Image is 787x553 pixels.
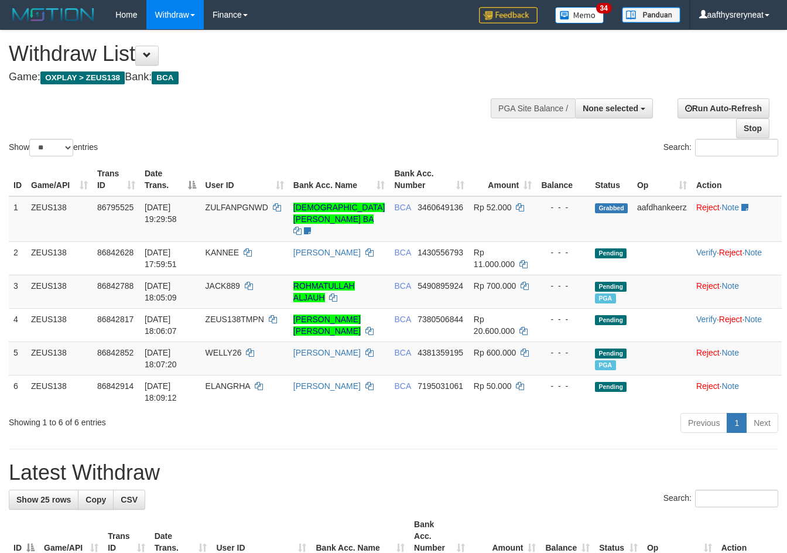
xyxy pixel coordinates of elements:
[746,413,778,433] a: Next
[696,381,720,391] a: Reject
[26,342,93,375] td: ZEUS138
[692,375,782,408] td: ·
[9,308,26,342] td: 4
[469,163,536,196] th: Amount: activate to sort column ascending
[680,413,727,433] a: Previous
[9,490,78,510] a: Show 25 rows
[394,348,410,357] span: BCA
[26,308,93,342] td: ZEUS138
[595,203,628,213] span: Grabbed
[695,490,778,507] input: Search:
[695,139,778,156] input: Search:
[595,248,627,258] span: Pending
[145,203,177,224] span: [DATE] 19:29:58
[692,196,782,242] td: ·
[736,118,769,138] a: Stop
[9,342,26,375] td: 5
[541,202,586,213] div: - - -
[93,163,140,196] th: Trans ID: activate to sort column ascending
[394,315,410,324] span: BCA
[206,203,268,212] span: ZULFANPGNWD
[121,495,138,504] span: CSV
[663,490,778,507] label: Search:
[727,413,747,433] a: 1
[389,163,468,196] th: Bank Acc. Number: activate to sort column ascending
[97,248,134,257] span: 86842628
[206,248,239,257] span: KANNEE
[394,203,410,212] span: BCA
[145,248,177,269] span: [DATE] 17:59:51
[595,360,615,370] span: Marked by aafnoeunsreypich
[97,281,134,291] span: 86842788
[26,275,93,308] td: ZEUS138
[9,461,778,484] h1: Latest Withdraw
[575,98,653,118] button: None selected
[590,163,632,196] th: Status
[541,347,586,359] div: - - -
[692,308,782,342] td: · ·
[555,7,604,23] img: Button%20Memo.svg
[721,281,739,291] a: Note
[9,241,26,275] td: 2
[418,281,463,291] span: Copy 5490895924 to clipboard
[9,196,26,242] td: 1
[97,381,134,391] span: 86842914
[541,247,586,258] div: - - -
[418,203,463,212] span: Copy 3460649136 to clipboard
[595,349,627,359] span: Pending
[394,381,410,391] span: BCA
[536,163,590,196] th: Balance
[474,248,515,269] span: Rp 11.000.000
[595,315,627,325] span: Pending
[97,203,134,212] span: 86795525
[9,275,26,308] td: 3
[696,315,717,324] a: Verify
[744,248,762,257] a: Note
[418,248,463,257] span: Copy 1430556793 to clipboard
[140,163,201,196] th: Date Trans.: activate to sort column descending
[719,248,742,257] a: Reject
[583,104,638,113] span: None selected
[696,203,720,212] a: Reject
[97,348,134,357] span: 86842852
[293,315,361,336] a: [PERSON_NAME] [PERSON_NAME]
[78,490,114,510] a: Copy
[293,348,361,357] a: [PERSON_NAME]
[721,348,739,357] a: Note
[40,71,125,84] span: OXPLAY > ZEUS138
[9,42,513,66] h1: Withdraw List
[692,241,782,275] td: · ·
[595,282,627,292] span: Pending
[9,163,26,196] th: ID
[289,163,390,196] th: Bank Acc. Name: activate to sort column ascending
[26,375,93,408] td: ZEUS138
[26,163,93,196] th: Game/API: activate to sort column ascending
[719,315,742,324] a: Reject
[541,380,586,392] div: - - -
[9,375,26,408] td: 6
[696,348,720,357] a: Reject
[596,3,612,13] span: 34
[418,315,463,324] span: Copy 7380506844 to clipboard
[696,248,717,257] a: Verify
[541,280,586,292] div: - - -
[16,495,71,504] span: Show 25 rows
[632,163,692,196] th: Op: activate to sort column ascending
[26,196,93,242] td: ZEUS138
[491,98,575,118] div: PGA Site Balance /
[663,139,778,156] label: Search:
[692,163,782,196] th: Action
[293,381,361,391] a: [PERSON_NAME]
[145,381,177,402] span: [DATE] 18:09:12
[9,71,513,83] h4: Game: Bank:
[85,495,106,504] span: Copy
[293,248,361,257] a: [PERSON_NAME]
[721,203,739,212] a: Note
[677,98,769,118] a: Run Auto-Refresh
[622,7,680,23] img: panduan.png
[474,381,512,391] span: Rp 50.000
[145,348,177,369] span: [DATE] 18:07:20
[394,281,410,291] span: BCA
[206,281,240,291] span: JACK889
[632,196,692,242] td: aafdhankeerz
